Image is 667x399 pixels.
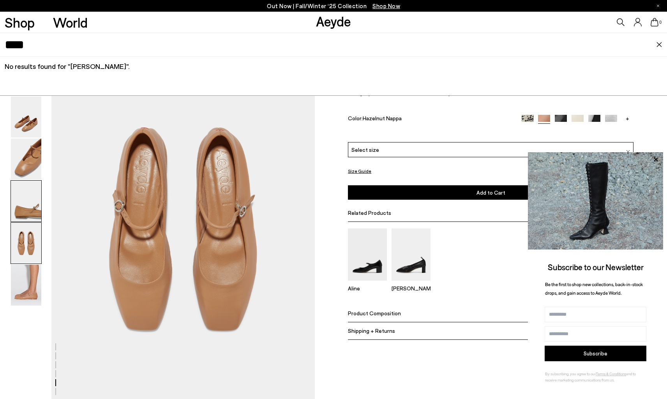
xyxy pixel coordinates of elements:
[545,371,596,376] span: By subscribing, you agree to our
[548,262,644,272] span: Subscribe to our Newsletter
[316,13,351,29] a: Aeyde
[528,152,663,250] img: 2a6287a1333c9a56320fd6e7b3c4a9a9.jpg
[348,166,371,176] button: Size Guide
[372,2,400,9] span: Navigate to /collections/new-in
[348,115,512,124] div: Color:
[267,1,400,11] p: Out Now | Fall/Winter ‘25 Collection
[351,146,379,154] span: Select size
[392,229,431,280] img: Narissa Ruched Pumps
[596,371,626,376] a: Terms & Conditions
[348,229,387,280] img: Aline Leather Mary-Jane Pumps
[545,346,646,361] button: Subscribe
[11,223,41,264] img: Uma Mary-Jane Flats - Image 5
[476,189,505,196] span: Add to Cart
[656,42,662,47] img: close.svg
[348,327,395,334] span: Shipping + Returns
[545,281,643,296] span: Be the first to shop new collections, back-in-stock drops, and gain access to Aeyde World.
[651,18,658,26] a: 0
[348,285,387,292] p: Aline
[348,310,401,316] span: Product Composition
[348,209,391,216] span: Related Products
[71,62,126,70] span: [PERSON_NAME]
[658,20,662,25] span: 0
[11,181,41,221] img: Uma Mary-Jane Flats - Image 4
[11,139,41,179] img: Uma Mary-Jane Flats - Image 3
[626,149,630,153] img: svg%3E
[53,16,88,29] a: World
[363,115,402,121] span: Hazelnut Nappa
[392,285,431,292] p: [PERSON_NAME]
[5,16,35,29] a: Shop
[621,115,633,122] a: +
[392,275,431,292] a: Narissa Ruched Pumps [PERSON_NAME]
[11,97,41,137] img: Uma Mary-Jane Flats - Image 2
[11,265,41,306] img: Uma Mary-Jane Flats - Image 6
[348,185,633,200] button: Add to Cart
[348,275,387,292] a: Aline Leather Mary-Jane Pumps Aline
